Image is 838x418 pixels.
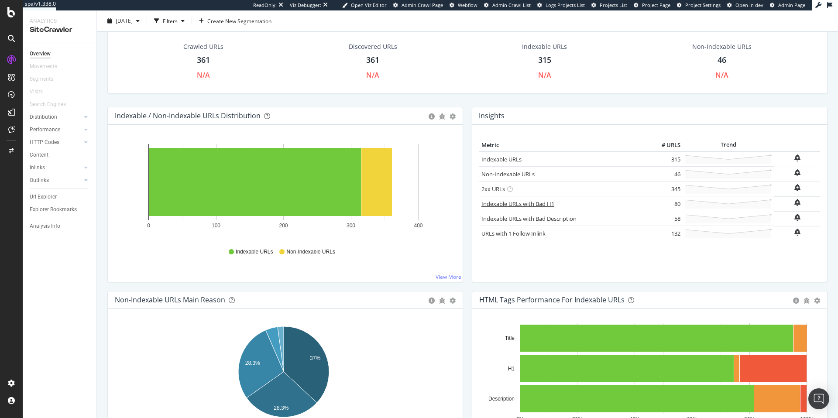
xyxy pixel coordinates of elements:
div: bell-plus [794,199,800,206]
div: 315 [538,55,551,66]
div: Url Explorer [30,192,57,202]
span: Open Viz Editor [351,2,387,8]
text: 37% [310,355,320,361]
text: 300 [347,223,355,229]
div: gear [450,113,456,120]
td: 46 [648,167,683,182]
a: Visits [30,87,52,96]
div: Viz Debugger: [290,2,321,9]
a: Admin Page [770,2,805,9]
a: Open Viz Editor [342,2,387,9]
div: Inlinks [30,163,45,172]
a: Indexable URLs [481,155,522,163]
div: Search Engines [30,100,66,109]
div: N/A [197,70,210,80]
div: 361 [366,55,379,66]
div: circle-info [429,298,435,304]
div: Movements [30,62,57,71]
div: HTTP Codes [30,138,59,147]
td: 132 [648,226,683,241]
text: 28.3% [274,405,288,411]
text: Title [505,335,515,341]
span: 2025 Oct. 3rd [116,17,133,24]
a: Distribution [30,113,82,122]
a: Inlinks [30,163,82,172]
div: bell-plus [794,214,800,221]
a: Webflow [450,2,477,9]
a: Non-Indexable URLs [481,170,535,178]
div: Open Intercom Messenger [808,388,829,409]
div: Discovered URLs [349,42,397,51]
button: Filters [151,14,188,28]
text: Description [488,396,515,402]
text: 0 [147,223,150,229]
span: Projects List [600,2,627,8]
div: bell-plus [794,184,800,191]
div: 46 [718,55,726,66]
span: Non-Indexable URLs [286,248,335,256]
div: Non-Indexable URLs Main Reason [115,295,225,304]
div: N/A [366,70,379,80]
div: Filters [163,17,178,24]
div: Crawled URLs [183,42,223,51]
span: Indexable URLs [236,248,273,256]
a: Indexable URLs with Bad H1 [481,200,554,208]
a: Projects List [591,2,627,9]
div: Overview [30,49,51,58]
svg: A chart. [115,139,453,240]
div: Analysis Info [30,222,60,231]
a: Project Settings [677,2,721,9]
a: Indexable URLs with Bad Description [481,215,577,223]
button: [DATE] [104,14,143,28]
button: Create New Segmentation [196,14,275,28]
span: Admin Page [778,2,805,8]
div: N/A [538,70,551,80]
a: Admin Crawl Page [393,2,443,9]
text: H1 [508,366,515,372]
span: Admin Crawl List [492,2,531,8]
th: Trend [683,139,774,152]
a: URLs with 1 Follow Inlink [481,230,546,237]
div: circle-info [793,298,799,304]
a: Logs Projects List [537,2,585,9]
div: ReadOnly: [253,2,277,9]
div: Visits [30,87,43,96]
text: 100 [212,223,220,229]
div: N/A [715,70,728,80]
a: View More [436,273,461,281]
a: Admin Crawl List [484,2,531,9]
a: 2xx URLs [481,185,505,193]
a: Performance [30,125,82,134]
td: 315 [648,151,683,167]
div: gear [814,298,820,304]
div: bell-plus [794,229,800,236]
div: bell-plus [794,154,800,161]
div: gear [450,298,456,304]
div: bug [439,298,445,304]
div: SiteCrawler [30,25,89,35]
div: Indexable URLs [522,42,567,51]
td: 58 [648,211,683,226]
div: Segments [30,75,53,84]
div: Indexable / Non-Indexable URLs Distribution [115,111,261,120]
td: 345 [648,182,683,196]
a: Explorer Bookmarks [30,205,90,214]
a: Project Page [634,2,670,9]
div: Non-Indexable URLs [692,42,752,51]
span: Webflow [458,2,477,8]
span: Admin Crawl Page [402,2,443,8]
th: Metric [479,139,648,152]
div: HTML Tags Performance for Indexable URLs [479,295,625,304]
span: Create New Segmentation [207,17,271,24]
a: Url Explorer [30,192,90,202]
text: 28.3% [245,360,260,366]
div: 361 [197,55,210,66]
text: 400 [414,223,422,229]
a: Movements [30,62,66,71]
text: 200 [279,223,288,229]
a: Content [30,151,90,160]
div: Performance [30,125,60,134]
span: Project Settings [685,2,721,8]
a: Analysis Info [30,222,90,231]
a: Outlinks [30,176,82,185]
